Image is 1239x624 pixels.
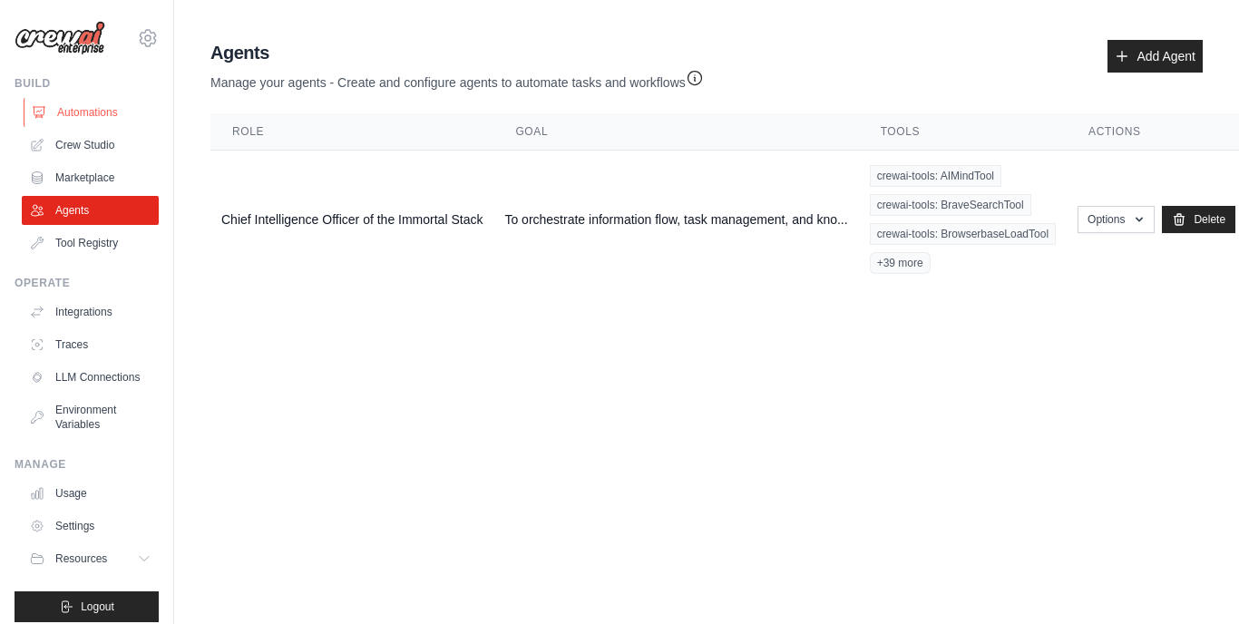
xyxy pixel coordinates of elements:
[210,40,704,65] h2: Agents
[210,113,493,151] th: Role
[1107,40,1203,73] a: Add Agent
[15,276,159,290] div: Operate
[24,98,161,127] a: Automations
[15,21,105,55] img: Logo
[1162,206,1235,233] a: Delete
[22,163,159,192] a: Marketplace
[493,151,858,289] td: To orchestrate information flow, task management, and kno...
[1078,206,1155,233] button: Options
[15,457,159,472] div: Manage
[870,223,1056,245] span: crewai-tools: BrowserbaseLoadTool
[81,600,114,614] span: Logout
[870,165,1001,187] span: crewai-tools: AIMindTool
[22,229,159,258] a: Tool Registry
[22,363,159,392] a: LLM Connections
[22,395,159,439] a: Environment Variables
[22,297,159,327] a: Integrations
[870,252,931,274] span: +39 more
[55,551,107,566] span: Resources
[210,151,493,289] td: Chief Intelligence Officer of the Immortal Stack
[210,65,704,92] p: Manage your agents - Create and configure agents to automate tasks and workflows
[870,194,1031,216] span: crewai-tools: BraveSearchTool
[859,113,1067,151] th: Tools
[15,591,159,622] button: Logout
[493,113,858,151] th: Goal
[15,76,159,91] div: Build
[22,131,159,160] a: Crew Studio
[22,544,159,573] button: Resources
[22,479,159,508] a: Usage
[22,330,159,359] a: Traces
[22,196,159,225] a: Agents
[22,512,159,541] a: Settings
